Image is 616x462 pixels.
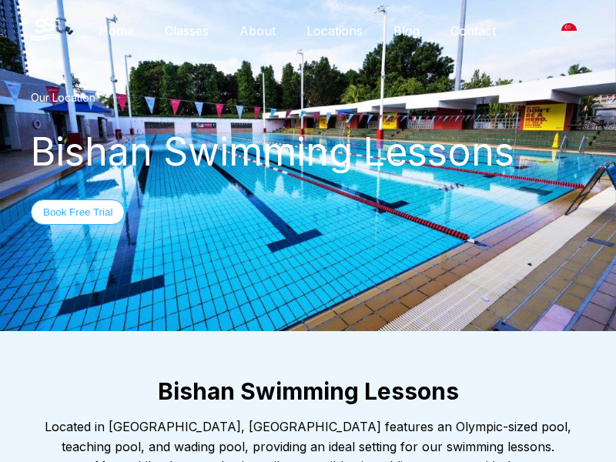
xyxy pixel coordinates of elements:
div: Bishan Swimming Lessons [31,129,585,175]
img: The Swim Starter Logo [31,18,59,41]
a: Contact [435,23,511,38]
div: Our Location [31,91,585,104]
img: Singapore [561,23,577,38]
a: Blog [378,23,435,38]
div: [GEOGRAPHIC_DATA] [553,15,585,47]
button: Book Free Trial [31,199,125,225]
a: About [224,23,291,38]
a: Classes [149,23,224,38]
a: Home [83,23,149,38]
a: Locations [291,23,378,38]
